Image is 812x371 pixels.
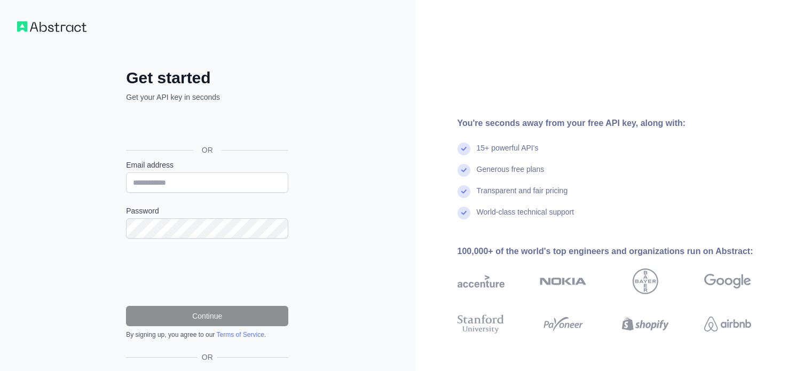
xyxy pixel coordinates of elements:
img: check mark [458,143,470,155]
img: nokia [540,269,587,294]
img: bayer [633,269,658,294]
img: airbnb [704,312,751,336]
span: OR [193,145,222,155]
div: 15+ powerful API's [477,143,539,164]
div: You're seconds away from your free API key, along with: [458,117,785,130]
div: 100,000+ of the world's top engineers and organizations run on Abstract: [458,245,785,258]
label: Password [126,206,288,216]
img: check mark [458,185,470,198]
img: check mark [458,164,470,177]
div: Generous free plans [477,164,545,185]
img: stanford university [458,312,504,336]
img: payoneer [540,312,587,336]
img: Workflow [17,21,86,32]
p: Get your API key in seconds [126,92,288,102]
img: shopify [622,312,669,336]
span: OR [198,352,217,362]
img: check mark [458,207,470,219]
img: accenture [458,269,504,294]
div: Transparent and fair pricing [477,185,568,207]
button: Continue [126,306,288,326]
h2: Get started [126,68,288,88]
img: google [704,269,751,294]
div: World-class technical support [477,207,574,228]
a: Terms of Service [216,331,264,338]
div: By signing up, you agree to our . [126,330,288,339]
label: Email address [126,160,288,170]
iframe: [Googleでログイン]ボタン [121,114,291,138]
iframe: reCAPTCHA [126,251,288,293]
